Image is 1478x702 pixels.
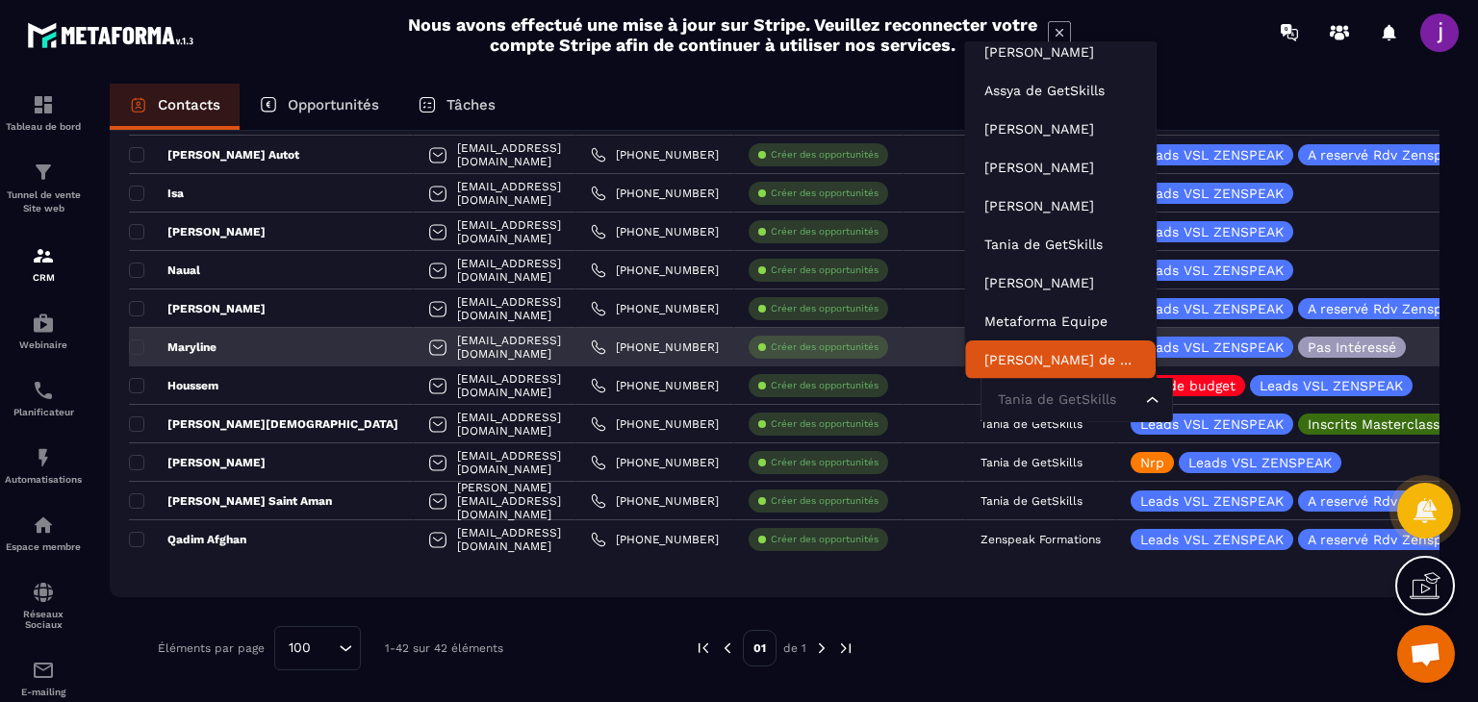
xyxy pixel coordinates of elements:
p: Leads VSL ZENSPEAK [1140,225,1284,238]
p: Leads VSL ZENSPEAK [1140,340,1284,354]
a: [PHONE_NUMBER] [591,378,719,393]
p: Leads VSL ZENSPEAK [1140,417,1284,431]
img: prev [695,639,712,657]
img: prev [719,639,736,657]
p: Tania de GetSkills [984,235,1136,254]
p: Tâches [446,96,496,113]
p: A reservé Rdv Zenspeak [1308,533,1465,546]
p: de 1 [783,640,806,656]
img: formation [32,244,55,267]
p: Assya de GetSkills [984,81,1136,100]
a: [PHONE_NUMBER] [591,263,719,278]
p: Frédéric GUEYE [984,196,1136,215]
a: automationsautomationsWebinaire [5,297,82,364]
img: automations [32,312,55,335]
h2: Nous avons effectué une mise à jour sur Stripe. Veuillez reconnecter votre compte Stripe afin de ... [407,14,1038,55]
p: Créer des opportunités [771,456,879,469]
img: logo [27,17,200,53]
a: formationformationTunnel de vente Site web [5,146,82,230]
p: [PERSON_NAME] [129,224,266,239]
p: Créer des opportunités [771,225,879,238]
a: automationsautomationsEspace membre [5,499,82,566]
a: [PHONE_NUMBER] [591,532,719,547]
p: Maryline [129,339,217,355]
p: A reservé Rdv Zenspeak [1308,494,1465,508]
p: Nrp [1140,456,1164,469]
span: 100 [282,638,318,659]
p: Metaforma Equipe [984,312,1136,331]
img: scheduler [32,379,55,402]
p: Créer des opportunités [771,533,879,546]
a: schedulerschedulerPlanificateur [5,364,82,432]
p: 01 [743,630,777,666]
p: Leads VSL ZENSPEAK [1260,379,1403,392]
p: A reservé Rdv Zenspeak [1308,302,1465,315]
input: Search for option [993,389,1141,411]
input: Search for option [318,638,334,659]
p: Créer des opportunités [771,340,879,354]
a: [PHONE_NUMBER] [591,301,719,316]
div: Search for option [981,378,1173,422]
img: formation [32,93,55,116]
p: Pas Intéressé [1308,340,1396,354]
p: Espace membre [5,541,82,552]
a: [PHONE_NUMBER] [591,147,719,163]
p: Timéo DELALEX [984,273,1136,292]
p: Zenspeak Formations [981,533,1101,546]
p: [PERSON_NAME][DEMOGRAPHIC_DATA] [129,416,398,432]
p: Marilyne de Getskills [984,350,1136,369]
p: E-mailing [5,687,82,697]
p: Contacts [158,96,220,113]
a: [PHONE_NUMBER] [591,186,719,201]
p: Planificateur [5,407,82,417]
a: social-networksocial-networkRéseaux Sociaux [5,566,82,644]
p: Éléments par page [158,641,265,655]
p: Tania de GetSkills [981,456,1083,469]
p: Houssem [129,378,218,393]
p: Leads VSL ZENSPEAK [1188,456,1332,469]
a: [PHONE_NUMBER] [591,455,719,470]
img: automations [32,446,55,469]
a: [PHONE_NUMBER] [591,493,719,509]
p: Qadim Afghan [129,532,246,547]
p: Léna MAIREY [984,119,1136,138]
p: [PERSON_NAME] Saint Aman [129,493,332,509]
img: next [813,639,830,657]
p: Créer des opportunités [771,417,879,431]
a: formationformationTableau de bord [5,79,82,146]
p: Créer des opportunités [771,494,879,508]
p: Leads VSL ZENSPEAK [1140,302,1284,315]
p: Naual [129,263,200,278]
div: Search for option [274,626,361,670]
a: [PHONE_NUMBER] [591,416,719,432]
p: Leads VSL ZENSPEAK [1140,187,1284,200]
p: A reservé Rdv Zenspeak [1308,148,1465,162]
p: Isa [129,186,184,201]
p: Automatisations [5,474,82,485]
p: [PERSON_NAME] [129,455,266,470]
p: Créer des opportunités [771,187,879,200]
p: Opportunités [288,96,379,113]
a: automationsautomationsAutomatisations [5,432,82,499]
a: [PHONE_NUMBER] [591,339,719,355]
p: Créer des opportunités [771,148,879,162]
p: Leads VSL ZENSPEAK [1140,263,1284,277]
p: Tableau de bord [5,121,82,132]
p: Créer des opportunités [771,263,879,277]
p: Tania de GetSkills [981,494,1083,508]
img: automations [32,514,55,537]
p: [PERSON_NAME] Autot [129,147,299,163]
p: Créer des opportunités [771,379,879,392]
img: email [32,659,55,682]
p: Tania de GetSkills [981,417,1083,431]
p: Inscrits Masterclass [1308,417,1440,431]
p: Réseaux Sociaux [5,609,82,630]
p: Tunnel de vente Site web [5,188,82,215]
p: CRM [5,272,82,283]
img: social-network [32,581,55,604]
p: Leads VSL ZENSPEAK [1140,494,1284,508]
p: [PERSON_NAME] [129,301,266,316]
a: Tâches [398,84,515,130]
a: [PHONE_NUMBER] [591,224,719,239]
p: Webinaire [5,339,82,350]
